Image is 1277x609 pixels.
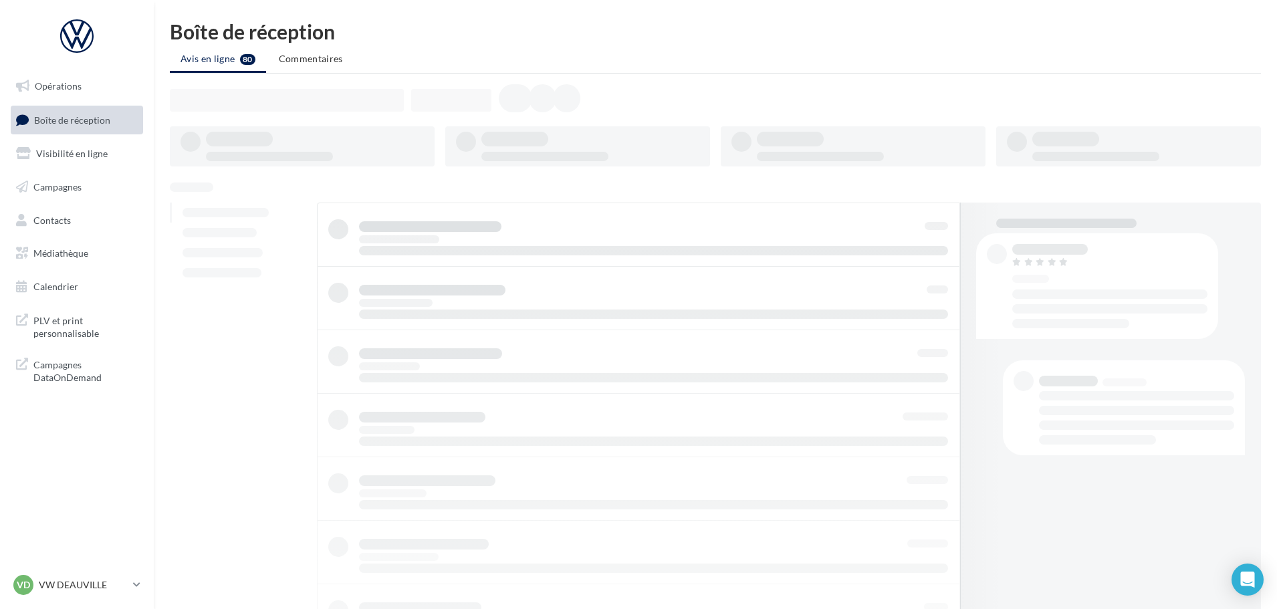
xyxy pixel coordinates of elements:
span: Commentaires [279,53,343,64]
span: Calendrier [33,281,78,292]
span: Médiathèque [33,247,88,259]
span: Campagnes [33,181,82,193]
span: Visibilité en ligne [36,148,108,159]
a: Calendrier [8,273,146,301]
a: Campagnes DataOnDemand [8,350,146,390]
span: Opérations [35,80,82,92]
a: Médiathèque [8,239,146,267]
p: VW DEAUVILLE [39,578,128,592]
a: Contacts [8,207,146,235]
span: Campagnes DataOnDemand [33,356,138,384]
a: PLV et print personnalisable [8,306,146,346]
a: Campagnes [8,173,146,201]
a: Opérations [8,72,146,100]
a: Visibilité en ligne [8,140,146,168]
a: VD VW DEAUVILLE [11,572,143,598]
a: Boîte de réception [8,106,146,134]
span: Contacts [33,214,71,225]
span: VD [17,578,30,592]
span: Boîte de réception [34,114,110,125]
div: Boîte de réception [170,21,1261,41]
div: Open Intercom Messenger [1232,564,1264,596]
span: PLV et print personnalisable [33,312,138,340]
